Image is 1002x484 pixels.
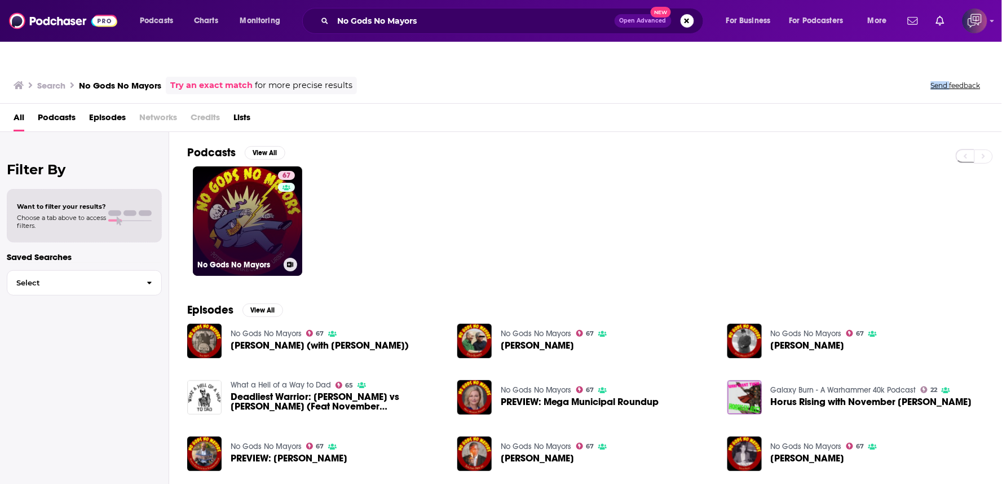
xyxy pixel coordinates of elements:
[333,12,615,30] input: Search podcasts, credits, & more...
[231,454,347,463] a: PREVIEW: Marvin Rees
[38,108,76,131] a: Podcasts
[771,454,845,463] span: [PERSON_NAME]
[501,341,575,350] span: [PERSON_NAME]
[306,330,324,337] a: 67
[620,18,666,24] span: Open Advanced
[789,13,844,29] span: For Podcasters
[132,12,188,30] button: open menu
[586,444,594,449] span: 67
[37,80,65,91] h3: Search
[771,442,842,451] a: No Gods No Mayors
[868,13,887,29] span: More
[771,385,916,395] a: Galaxy Burn - A Warhammer 40k Podcast
[860,12,901,30] button: open menu
[501,454,575,463] a: Isaltino Morais
[718,12,785,30] button: open menu
[140,13,173,29] span: Podcasts
[187,146,285,160] a: PodcastsView All
[231,341,409,350] a: Sam Yorty (with Noah Suarez-Sikes)
[336,382,354,389] a: 65
[457,380,492,415] img: PREVIEW: Mega Municipal Roundup
[501,341,575,350] a: Ehud Olmert
[930,388,937,393] span: 22
[282,170,290,182] span: 67
[193,166,302,276] a: 67No Gods No Mayors
[17,214,106,230] span: Choose a tab above to access filters.
[457,437,492,471] img: Isaltino Morais
[771,454,845,463] a: Sarah Palin
[187,437,222,471] a: PREVIEW: Marvin Rees
[501,397,659,407] a: PREVIEW: Mega Municipal Roundup
[187,380,222,415] img: Deadliest Warrior: William Wallace vs Shaka Zulu (Feat November Kelly) *PREVIEW*
[771,341,845,350] a: James Michael Curley
[651,7,671,17] span: New
[231,454,347,463] span: PREVIEW: [PERSON_NAME]
[170,79,253,92] a: Try an exact match
[345,383,353,388] span: 65
[771,397,972,407] a: Horus Rising with November Kelly
[240,13,280,29] span: Monitoring
[187,146,236,160] h2: Podcasts
[194,13,218,29] span: Charts
[231,341,409,350] span: [PERSON_NAME] (with [PERSON_NAME])
[501,329,572,338] a: No Gods No Mayors
[9,10,117,32] img: Podchaser - Follow, Share and Rate Podcasts
[89,108,126,131] a: Episodes
[963,8,987,33] img: User Profile
[191,108,220,131] span: Credits
[316,444,324,449] span: 67
[576,443,594,450] a: 67
[7,270,162,296] button: Select
[7,279,138,287] span: Select
[928,81,984,90] button: Send feedback
[231,392,444,411] span: Deadliest Warrior: [PERSON_NAME] vs [PERSON_NAME] (Feat November [PERSON_NAME]) *PREVIEW*
[242,303,283,317] button: View All
[727,324,762,358] img: James Michael Curley
[187,12,225,30] a: Charts
[586,388,594,393] span: 67
[245,146,285,160] button: View All
[576,386,594,393] a: 67
[17,203,106,210] span: Want to filter your results?
[231,380,331,390] a: What a Hell of a Way to Dad
[771,329,842,338] a: No Gods No Mayors
[727,437,762,471] img: Sarah Palin
[313,8,714,34] div: Search podcasts, credits, & more...
[576,330,594,337] a: 67
[232,12,295,30] button: open menu
[278,171,295,180] a: 67
[963,8,987,33] button: Show profile menu
[921,386,938,393] a: 22
[457,324,492,358] img: Ehud Olmert
[233,108,250,131] a: Lists
[197,260,279,270] h3: No Gods No Mayors
[903,11,922,30] a: Show notifications dropdown
[187,324,222,358] a: Sam Yorty (with Noah Suarez-Sikes)
[7,252,162,262] p: Saved Searches
[306,443,324,450] a: 67
[856,331,864,336] span: 67
[846,330,864,337] a: 67
[187,303,233,317] h2: Episodes
[139,108,177,131] span: Networks
[771,397,972,407] span: Horus Rising with November [PERSON_NAME]
[187,303,283,317] a: EpisodesView All
[501,442,572,451] a: No Gods No Mayors
[727,380,762,415] img: Horus Rising with November Kelly
[316,331,324,336] span: 67
[14,108,24,131] a: All
[7,161,162,178] h2: Filter By
[846,443,864,450] a: 67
